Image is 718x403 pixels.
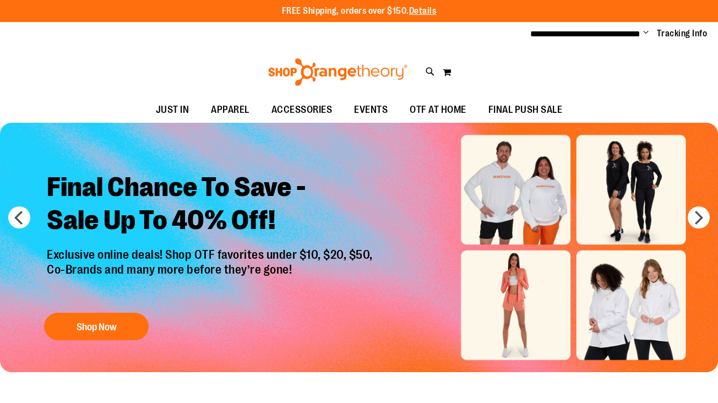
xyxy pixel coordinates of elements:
a: JUST IN [145,97,200,123]
span: EVENTS [354,97,388,122]
button: prev [8,206,30,228]
button: next [688,206,710,228]
span: FINAL PUSH SALE [488,97,563,122]
a: Tracking Info [657,28,708,40]
img: Shop Orangetheory [266,58,409,86]
a: EVENTS [343,97,399,123]
span: JUST IN [156,97,189,122]
button: Shop Now [44,313,149,340]
a: ACCESSORIES [260,97,344,123]
a: APPAREL [200,97,260,123]
span: OTF AT HOME [410,97,466,122]
p: FREE Shipping, orders over $150. [282,5,437,18]
span: APPAREL [211,97,249,122]
a: OTF AT HOME [399,97,477,123]
a: FINAL PUSH SALE [477,97,574,123]
h2: Final Chance To Save - Sale Up To 40% Off! [39,162,384,248]
a: Final Chance To Save -Sale Up To 40% Off! Exclusive online deals! Shop OTF favorites under $10, $... [39,162,384,346]
p: Exclusive online deals! Shop OTF favorites under $10, $20, $50, Co-Brands and many more before th... [39,248,384,302]
button: Account menu [643,28,649,39]
a: Details [409,6,437,16]
span: ACCESSORIES [271,97,333,122]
